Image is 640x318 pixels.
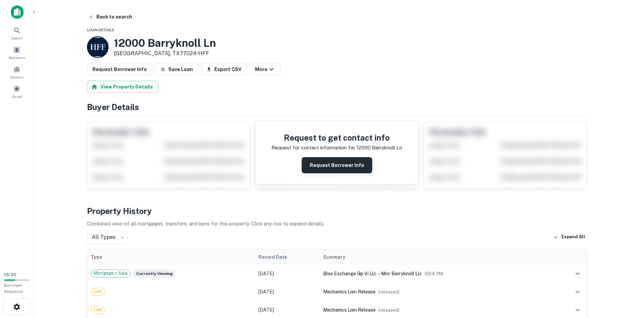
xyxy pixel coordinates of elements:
h4: Request to get contact info [271,132,402,144]
button: Export CSV [201,63,247,75]
button: More [250,63,281,75]
span: 13 / 30 [4,272,16,277]
div: → [323,270,550,277]
button: Back to search [86,11,135,23]
span: Search [11,35,23,41]
button: Expand All [552,232,587,242]
span: mechanics lien release [323,307,376,313]
button: Save Loan [155,63,198,75]
span: mnc barryknoll llc [381,271,422,276]
div: All Types [87,231,127,244]
p: Request for contact information for [271,144,355,152]
span: Loan Details [87,28,114,32]
button: expand row [572,304,583,316]
h4: Buyer Details [87,101,587,113]
h4: Property History [87,205,587,217]
span: Saved [12,94,22,99]
span: blex exchange gp vi llc [323,271,376,276]
a: Search [2,24,32,42]
span: Contacts [10,74,24,80]
span: Lien [91,306,105,313]
button: Request Borrower Info [302,157,372,173]
span: mechanics lien release [323,289,376,294]
span: ( released ) [378,289,399,294]
th: Summary [320,250,553,264]
a: Saved [2,82,32,101]
span: Mortgage + Sale [91,270,130,277]
span: Borrowers [9,55,25,60]
p: Combined view of all mortgages, transfers, and liens for this property. Click any row to expand d... [87,220,587,228]
td: [DATE] [255,283,320,301]
button: View Property Details [87,81,158,93]
button: expand row [572,286,583,297]
a: Contacts [2,63,32,81]
span: Borrower Requests [4,283,23,294]
th: Record Date [255,250,320,264]
span: ($ 54.7M ) [425,271,443,276]
a: Borrowers [2,43,32,62]
iframe: Chat Widget [606,264,640,296]
button: expand row [572,268,583,279]
p: [GEOGRAPHIC_DATA], TX77024 • [114,49,216,58]
span: ( released ) [378,308,399,313]
th: Type [87,250,255,264]
button: Request Borrower Info [87,63,152,75]
td: [DATE] [255,264,320,283]
a: HFF [198,50,209,57]
span: Lien [91,288,105,295]
span: Currently viewing [133,270,175,278]
img: capitalize-icon.png [11,5,24,19]
p: 12000 barryknoll ln [356,144,402,152]
h3: 12000 Barryknoll Ln [114,37,216,49]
